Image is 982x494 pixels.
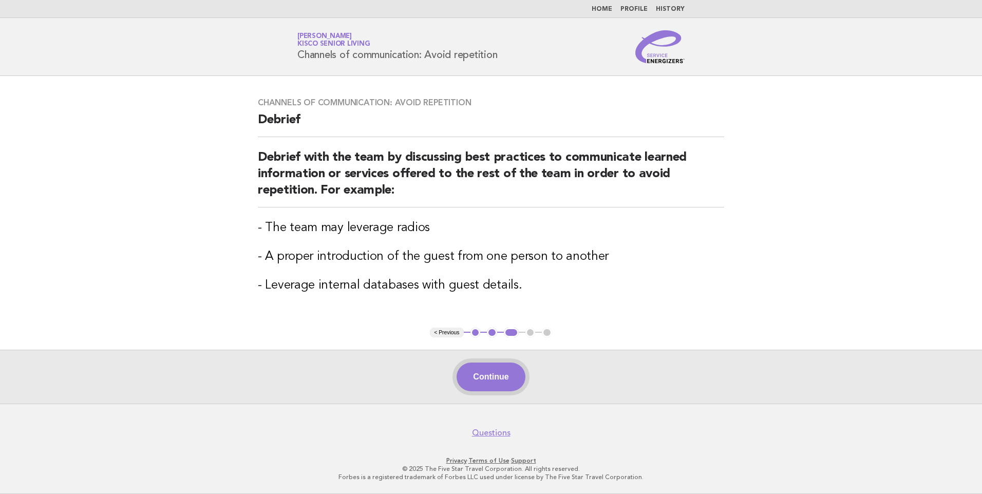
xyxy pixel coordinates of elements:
[446,457,467,464] a: Privacy
[258,277,724,294] h3: - Leverage internal databases with guest details.
[511,457,536,464] a: Support
[297,33,497,60] h1: Channels of communication: Avoid repetition
[297,41,370,48] span: Kisco Senior Living
[472,428,511,438] a: Questions
[470,328,481,338] button: 1
[430,328,463,338] button: < Previous
[487,328,497,338] button: 2
[177,465,805,473] p: © 2025 The Five Star Travel Corporation. All rights reserved.
[620,6,648,12] a: Profile
[592,6,612,12] a: Home
[635,30,685,63] img: Service Energizers
[258,112,724,137] h2: Debrief
[258,149,724,207] h2: Debrief with the team by discussing best practices to communicate learned information or services...
[258,98,724,108] h3: Channels of communication: Avoid repetition
[177,457,805,465] p: · ·
[468,457,509,464] a: Terms of Use
[177,473,805,481] p: Forbes is a registered trademark of Forbes LLC used under license by The Five Star Travel Corpora...
[504,328,519,338] button: 3
[457,363,525,391] button: Continue
[258,220,724,236] h3: - The team may leverage radios
[258,249,724,265] h3: - A proper introduction of the guest from one person to another
[297,33,370,47] a: [PERSON_NAME]Kisco Senior Living
[656,6,685,12] a: History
